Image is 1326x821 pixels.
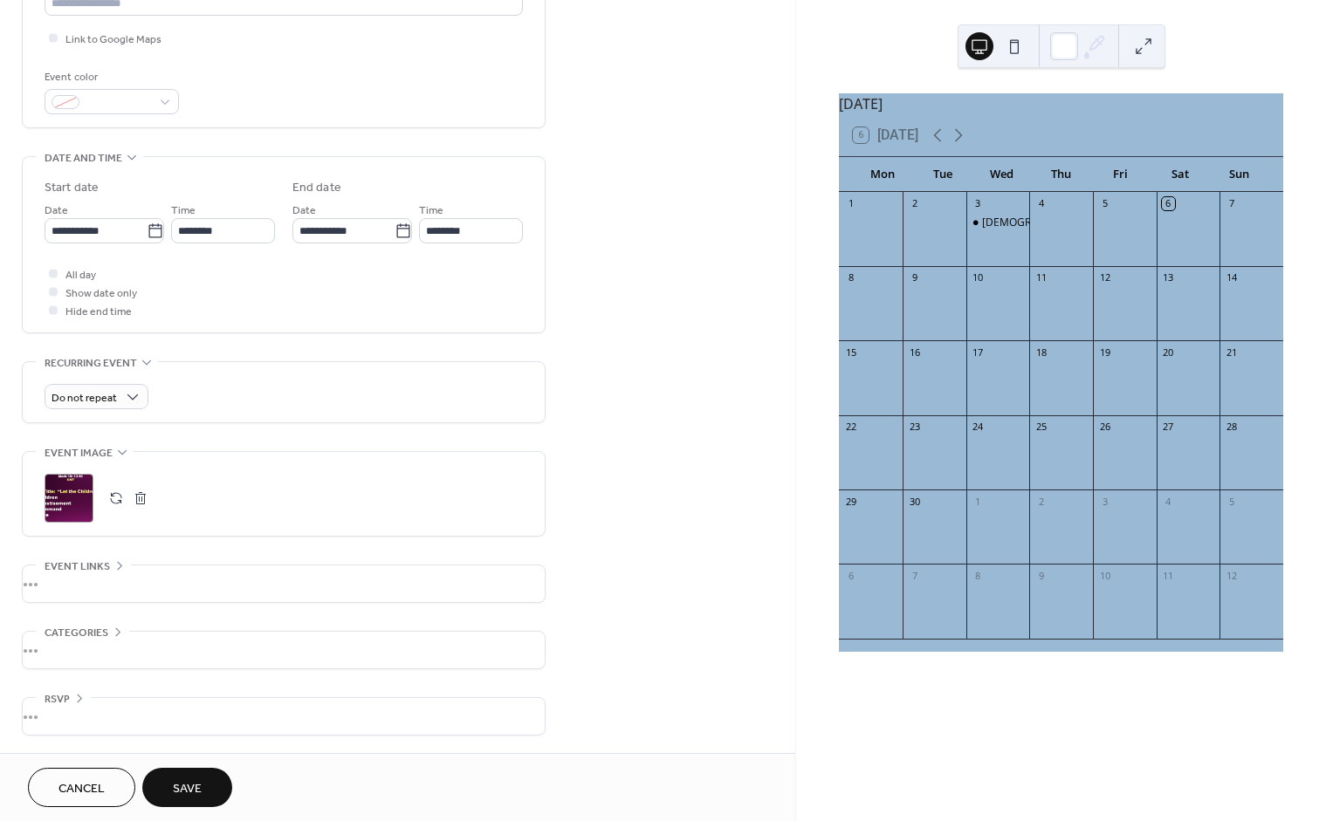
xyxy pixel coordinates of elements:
div: 19 [1098,346,1111,359]
div: 6 [844,569,857,582]
div: Fri [1091,157,1151,192]
span: Time [171,202,196,220]
div: 1 [844,197,857,210]
div: 5 [1098,197,1111,210]
div: 4 [1034,197,1048,210]
span: Categories [45,624,108,642]
div: ••• [23,632,545,668]
span: Show date only [65,284,137,303]
div: ; [45,474,93,523]
div: Mon [853,157,912,192]
div: Sat [1151,157,1210,192]
div: [DATE] [839,93,1283,114]
span: RSVP [45,690,70,708]
div: ••• [23,565,545,602]
div: 25 [1034,421,1048,434]
span: Time [419,202,443,220]
div: 6 [1162,197,1175,210]
span: Hide end time [65,303,132,321]
span: Do not repeat [52,388,117,408]
div: 7 [908,569,921,582]
div: 8 [844,271,857,284]
div: 14 [1225,271,1238,284]
div: Sun [1210,157,1269,192]
div: 22 [844,421,857,434]
div: Thu [1032,157,1091,192]
div: 10 [1098,569,1111,582]
span: All day [65,266,96,284]
div: 24 [972,421,985,434]
div: 5 [1225,495,1238,508]
span: Date [292,202,316,220]
span: Recurring event [45,354,137,373]
div: 16 [908,346,921,359]
button: Cancel [28,768,135,807]
div: 10 [972,271,985,284]
div: 11 [1162,569,1175,582]
div: 17 [972,346,985,359]
div: 7 [1225,197,1238,210]
div: 15 [844,346,857,359]
div: 8 [972,569,985,582]
span: Save [173,780,202,798]
div: 20 [1162,346,1175,359]
div: Event color [45,68,175,86]
div: 4 [1162,495,1175,508]
div: 2 [908,197,921,210]
div: 21 [1225,346,1238,359]
div: 26 [1098,421,1111,434]
div: End date [292,179,341,197]
div: [DEMOGRAPHIC_DATA] Study [982,216,1127,230]
span: Date and time [45,149,122,168]
div: 29 [844,495,857,508]
span: Cancel [58,780,105,798]
span: Event image [45,444,113,462]
div: Tue [912,157,972,192]
div: Start date [45,179,99,197]
div: Wed [972,157,1032,192]
div: 18 [1034,346,1048,359]
span: Event links [45,558,110,576]
div: 2 [1034,495,1048,508]
div: 12 [1098,271,1111,284]
div: 13 [1162,271,1175,284]
span: Link to Google Maps [65,31,161,49]
div: 11 [1034,271,1048,284]
div: 30 [908,495,921,508]
div: ••• [23,698,545,735]
div: 12 [1225,569,1238,582]
div: 3 [1098,495,1111,508]
button: Save [142,768,232,807]
div: 3 [972,197,985,210]
div: 27 [1162,421,1175,434]
div: Bible Study [966,216,1030,230]
div: 1 [972,495,985,508]
div: 9 [908,271,921,284]
div: 23 [908,421,921,434]
div: 9 [1034,569,1048,582]
span: Date [45,202,68,220]
div: 28 [1225,421,1238,434]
